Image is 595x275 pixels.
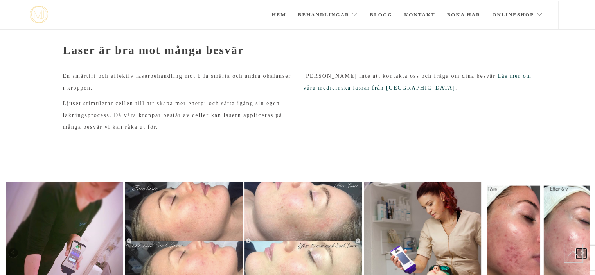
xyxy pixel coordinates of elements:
a: Boka här [447,1,481,29]
a: Föregående [8,248,20,259]
span: En smärtfri och effektiv laserbehandling mot b la smärta och andra obalanser i kroppen. [63,73,291,91]
span: Ljuset stimulerar cellen till att skapa mer energi och sätta igång sin egen läkningsprocess. Då v... [63,101,282,130]
strong: Laser är bra mot många besvär [63,43,244,56]
a: Onlineshop [492,1,543,29]
p: . [304,70,532,94]
a: mjstudio mjstudio mjstudio [30,6,48,23]
a: Kontakt [404,1,435,29]
img: mjstudio [30,6,48,23]
a: Hem [272,1,286,29]
span: [PERSON_NAME] inte att kontakta oss och fråga om dina besvär. [304,73,532,91]
a: Blogg [370,1,392,29]
a: Behandlingar [298,1,358,29]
